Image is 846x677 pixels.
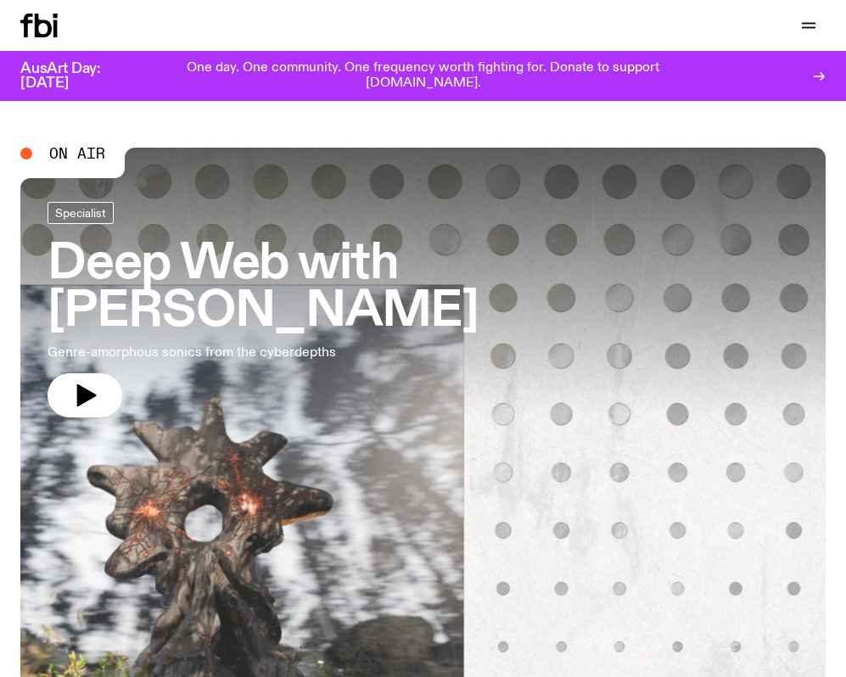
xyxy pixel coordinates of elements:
a: Deep Web with [PERSON_NAME]Genre-amorphous sonics from the cyberdepths [48,202,798,417]
h3: Deep Web with [PERSON_NAME] [48,241,798,336]
span: Specialist [55,206,106,219]
p: One day. One community. One frequency worth fighting for. Donate to support [DOMAIN_NAME]. [143,61,703,91]
a: Specialist [48,202,114,224]
h3: AusArt Day: [DATE] [20,62,129,91]
p: Genre-amorphous sonics from the cyberdepths [48,343,482,363]
span: On Air [49,146,105,161]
